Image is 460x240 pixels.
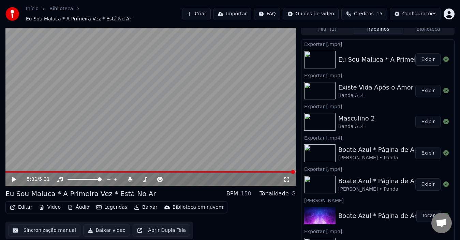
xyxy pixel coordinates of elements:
[416,210,441,222] button: Tocar
[93,203,130,212] button: Legendas
[241,190,251,198] div: 150
[301,102,454,110] div: Exportar [.mp4]
[301,133,454,142] div: Exportar [.mp4]
[8,224,80,237] button: Sincronização manual
[36,203,63,212] button: Vídeo
[341,8,387,20] button: Créditos15
[7,203,35,212] button: Editar
[213,8,251,20] button: Importar
[26,5,182,22] nav: breadcrumb
[301,227,454,235] div: Exportar [.mp4]
[415,178,441,191] button: Exibir
[254,8,280,20] button: FAQ
[376,11,383,17] span: 15
[283,8,339,20] button: Guides de vídeo
[302,24,353,34] button: Fila
[27,176,43,183] div: /
[402,11,436,17] div: Configurações
[226,190,238,198] div: BPM
[131,203,160,212] button: Baixar
[353,24,403,34] button: Trabalhos
[5,189,156,198] div: Eu Sou Maluca * A Primeira Vez * Está No Ar
[259,190,289,198] div: Tonalidade
[49,5,73,12] a: Biblioteca
[354,11,374,17] span: Créditos
[39,176,50,183] span: 5:31
[5,7,19,21] img: youka
[292,190,296,198] div: G
[301,71,454,79] div: Exportar [.mp4]
[431,213,452,233] a: Bate-papo aberto
[133,224,190,237] button: Abrir Dupla Tela
[182,8,211,20] button: Criar
[338,123,375,130] div: Banda AL4
[415,53,441,66] button: Exibir
[83,224,130,237] button: Baixar vídeo
[26,16,131,22] span: Eu Sou Maluca * A Primeira Vez * Está No Ar
[301,196,454,204] div: [PERSON_NAME]
[415,85,441,97] button: Exibir
[26,5,39,12] a: Início
[415,116,441,128] button: Exibir
[403,24,454,34] button: Biblioteca
[415,147,441,159] button: Exibir
[27,176,37,183] span: 5:31
[390,8,441,20] button: Configurações
[301,40,454,48] div: Exportar [.mp4]
[338,114,375,123] div: Masculino 2
[301,165,454,173] div: Exportar [.mp4]
[173,204,223,211] div: Biblioteca em nuvem
[330,26,337,33] span: ( 1 )
[65,203,92,212] button: Áudio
